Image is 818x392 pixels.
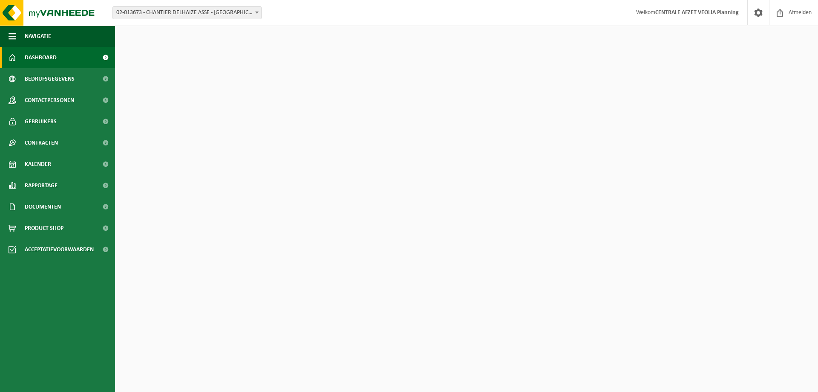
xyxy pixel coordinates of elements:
[655,9,739,16] strong: CENTRALE AFZET VEOLIA Planning
[25,111,57,132] span: Gebruikers
[25,90,74,111] span: Contactpersonen
[25,218,63,239] span: Product Shop
[25,239,94,260] span: Acceptatievoorwaarden
[112,6,262,19] span: 02-013673 - CHANTIER DELHAIZE ASSE - VEOLIA - ASSE
[25,68,75,90] span: Bedrijfsgegevens
[25,26,51,47] span: Navigatie
[25,175,58,196] span: Rapportage
[113,7,261,19] span: 02-013673 - CHANTIER DELHAIZE ASSE - VEOLIA - ASSE
[25,196,61,218] span: Documenten
[25,132,58,154] span: Contracten
[25,154,51,175] span: Kalender
[25,47,57,68] span: Dashboard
